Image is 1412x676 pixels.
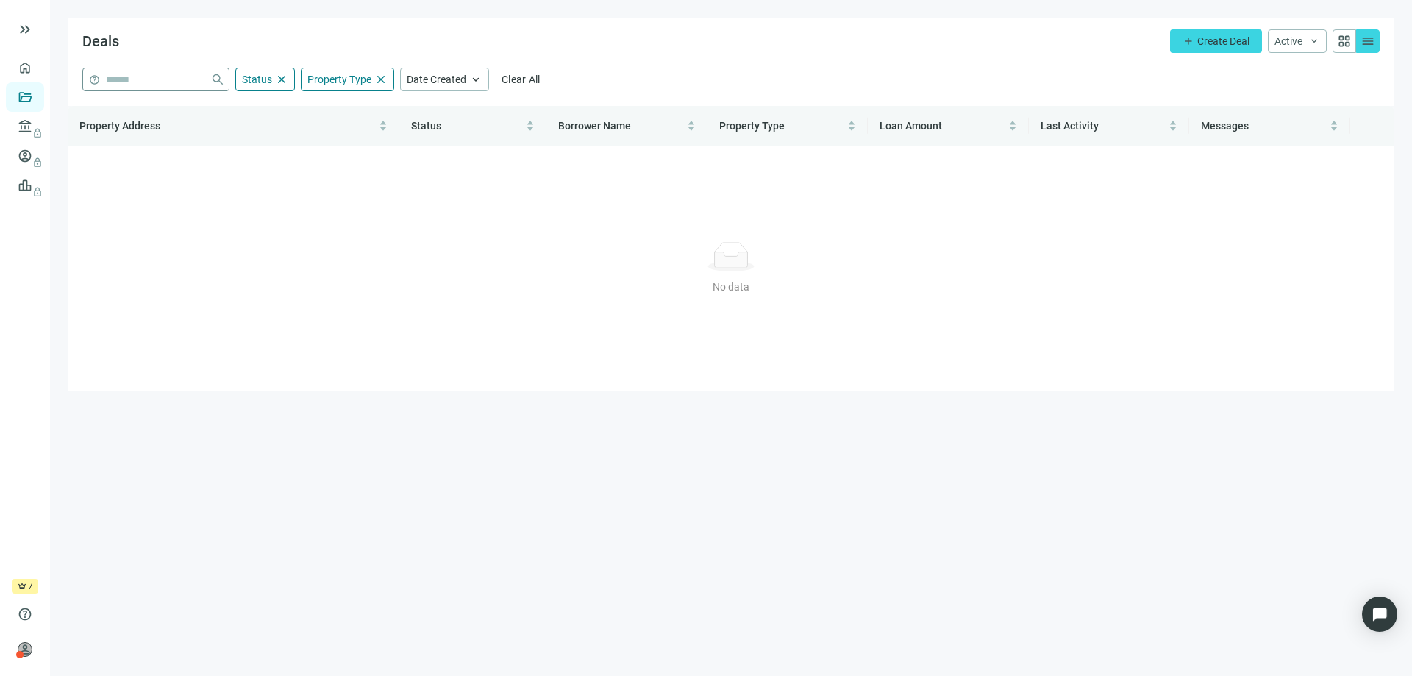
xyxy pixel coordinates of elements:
[79,120,160,132] span: Property Address
[1041,120,1099,132] span: Last Activity
[242,74,272,85] span: Status
[1201,120,1249,132] span: Messages
[374,73,388,86] span: close
[1308,35,1320,47] span: keyboard_arrow_down
[89,74,100,85] span: help
[707,279,755,295] div: No data
[1268,29,1327,53] button: Activekeyboard_arrow_down
[880,120,942,132] span: Loan Amount
[307,74,371,85] span: Property Type
[28,579,33,594] span: 7
[502,74,541,85] span: Clear All
[469,73,482,86] span: keyboard_arrow_up
[18,607,32,622] span: help
[1170,29,1262,53] button: addCreate Deal
[16,21,34,38] button: keyboard_double_arrow_right
[18,642,32,657] span: person
[407,74,466,85] span: Date Created
[1361,34,1375,49] span: menu
[1337,34,1352,49] span: grid_view
[558,120,631,132] span: Borrower Name
[719,120,785,132] span: Property Type
[1274,35,1302,47] span: Active
[18,582,26,591] span: crown
[1183,35,1194,47] span: add
[1362,597,1397,632] div: Open Intercom Messenger
[275,73,288,86] span: close
[495,68,547,91] button: Clear All
[411,120,441,132] span: Status
[1197,35,1249,47] span: Create Deal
